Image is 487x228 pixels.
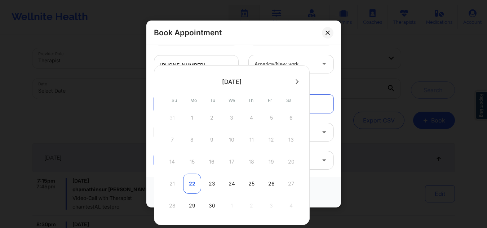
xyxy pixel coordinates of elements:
div: Tue Sep 23 2025 [203,174,221,194]
abbr: Tuesday [210,98,215,103]
abbr: Wednesday [229,98,235,103]
abbr: Sunday [172,98,177,103]
abbr: Saturday [286,98,292,103]
a: Recurring [249,95,333,113]
abbr: Friday [268,98,272,103]
div: Thu Sep 25 2025 [243,174,261,194]
div: Mon Sep 29 2025 [183,196,201,216]
abbr: Monday [190,98,197,103]
div: Mon Sep 22 2025 [183,174,201,194]
div: Tue Sep 30 2025 [203,196,221,216]
div: Fri Sep 26 2025 [262,174,280,194]
input: Patient's Phone Number [154,55,239,75]
div: Appointment information: [149,82,338,90]
div: [DATE] [222,78,242,85]
abbr: Thursday [248,98,253,103]
div: Wed Sep 24 2025 [223,174,241,194]
div: america/new_york [254,55,315,73]
h2: Book Appointment [154,28,222,37]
